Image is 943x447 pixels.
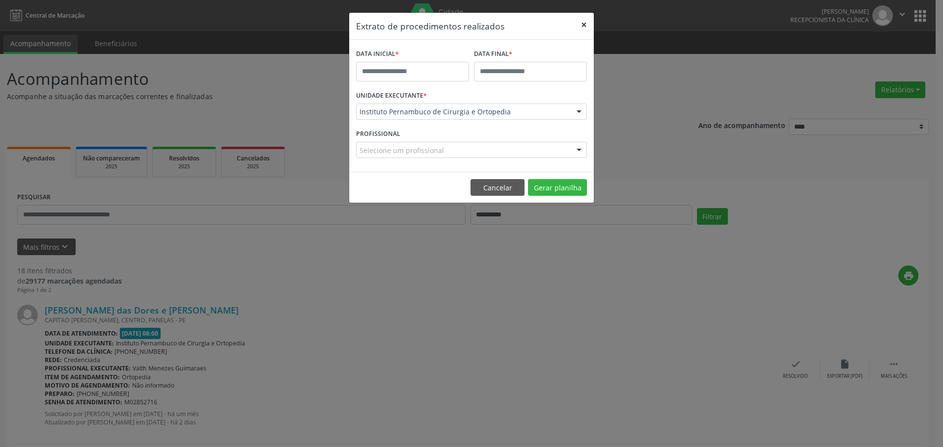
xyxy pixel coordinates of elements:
button: Close [574,13,594,37]
button: Cancelar [471,179,525,196]
h5: Extrato de procedimentos realizados [356,20,504,32]
label: UNIDADE EXECUTANTE [356,88,427,104]
label: DATA FINAL [474,47,512,62]
label: PROFISSIONAL [356,127,400,142]
span: Selecione um profissional [360,145,444,156]
span: Instituto Pernambuco de Cirurgia e Ortopedia [360,107,567,117]
label: DATA INICIAL [356,47,399,62]
button: Gerar planilha [528,179,587,196]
